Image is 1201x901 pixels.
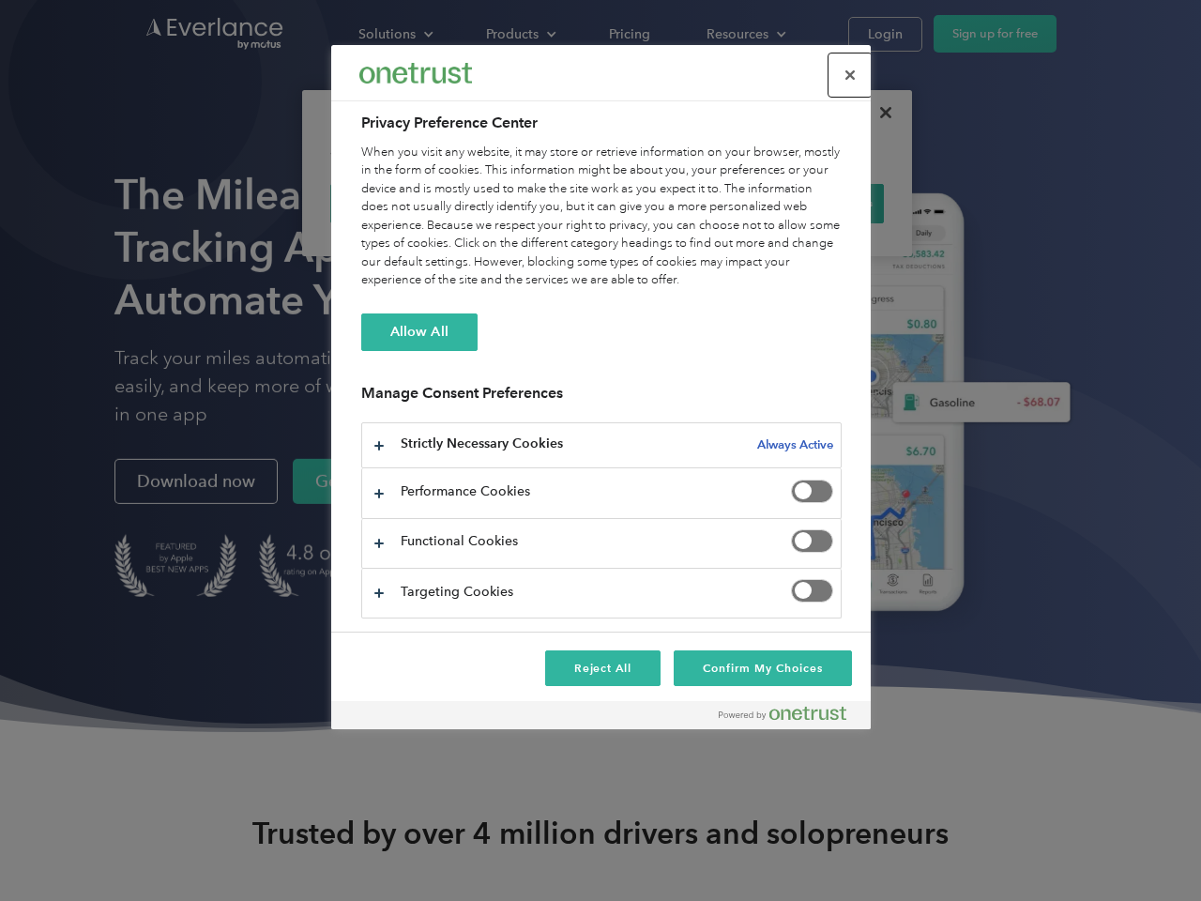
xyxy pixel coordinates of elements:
[545,650,661,686] button: Reject All
[359,63,472,83] img: Everlance
[719,706,861,729] a: Powered by OneTrust Opens in a new Tab
[719,706,846,721] img: Powered by OneTrust Opens in a new Tab
[361,384,842,413] h3: Manage Consent Preferences
[674,650,851,686] button: Confirm My Choices
[361,313,478,351] button: Allow All
[361,144,842,290] div: When you visit any website, it may store or retrieve information on your browser, mostly in the f...
[331,45,871,729] div: Privacy Preference Center
[331,45,871,729] div: Preference center
[359,54,472,92] div: Everlance
[829,54,871,96] button: Close
[361,112,842,134] h2: Privacy Preference Center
